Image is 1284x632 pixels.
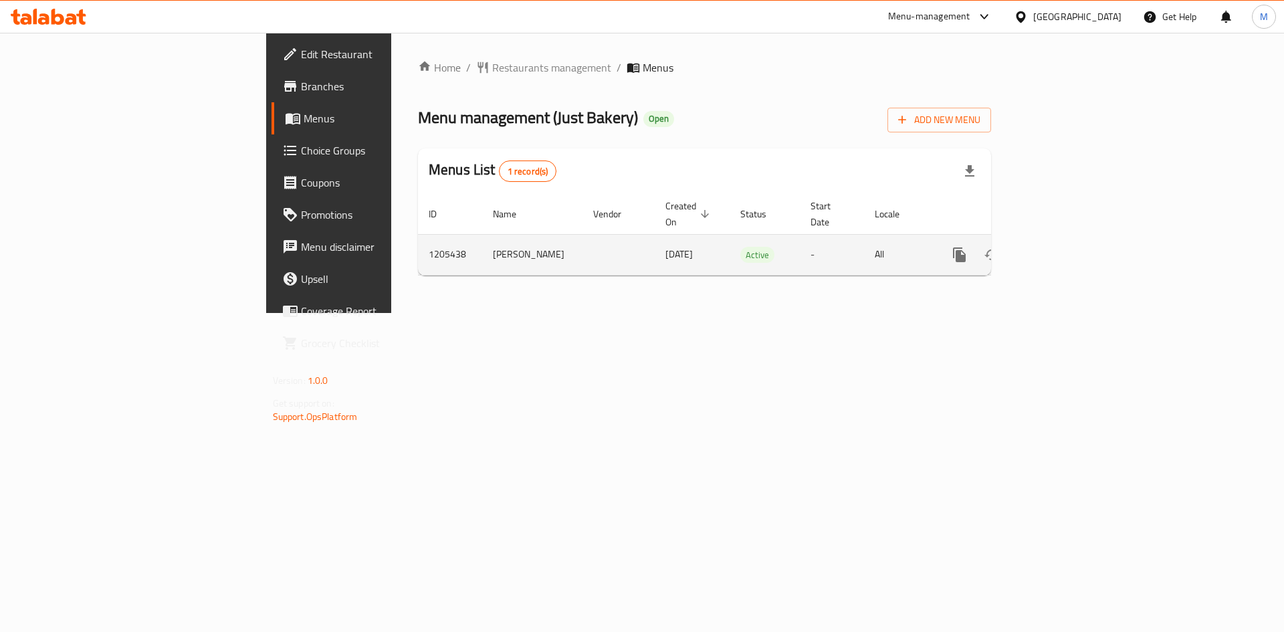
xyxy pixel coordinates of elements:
[272,70,481,102] a: Branches
[643,111,674,127] div: Open
[273,372,306,389] span: Version:
[272,167,481,199] a: Coupons
[1033,9,1121,24] div: [GEOGRAPHIC_DATA]
[944,239,976,271] button: more
[272,38,481,70] a: Edit Restaurant
[811,198,848,230] span: Start Date
[493,206,534,222] span: Name
[1260,9,1268,24] span: M
[272,295,481,327] a: Coverage Report
[482,234,582,275] td: [PERSON_NAME]
[875,206,917,222] span: Locale
[500,165,556,178] span: 1 record(s)
[272,102,481,134] a: Menus
[301,78,470,94] span: Branches
[301,239,470,255] span: Menu disclaimer
[273,408,358,425] a: Support.OpsPlatform
[593,206,639,222] span: Vendor
[272,134,481,167] a: Choice Groups
[273,395,334,412] span: Get support on:
[301,271,470,287] span: Upsell
[272,263,481,295] a: Upsell
[800,234,864,275] td: -
[888,9,970,25] div: Menu-management
[740,247,774,263] span: Active
[272,231,481,263] a: Menu disclaimer
[499,161,557,182] div: Total records count
[272,199,481,231] a: Promotions
[476,60,611,76] a: Restaurants management
[301,142,470,159] span: Choice Groups
[643,113,674,124] span: Open
[933,194,1083,235] th: Actions
[301,303,470,319] span: Coverage Report
[665,245,693,263] span: [DATE]
[492,60,611,76] span: Restaurants management
[954,155,986,187] div: Export file
[864,234,933,275] td: All
[418,60,991,76] nav: breadcrumb
[301,207,470,223] span: Promotions
[308,372,328,389] span: 1.0.0
[643,60,673,76] span: Menus
[429,206,454,222] span: ID
[418,194,1083,276] table: enhanced table
[418,102,638,132] span: Menu management ( Just Bakery )
[740,206,784,222] span: Status
[272,327,481,359] a: Grocery Checklist
[976,239,1008,271] button: Change Status
[665,198,714,230] span: Created On
[429,160,556,182] h2: Menus List
[887,108,991,132] button: Add New Menu
[304,110,470,126] span: Menus
[301,175,470,191] span: Coupons
[898,112,980,128] span: Add New Menu
[617,60,621,76] li: /
[301,335,470,351] span: Grocery Checklist
[301,46,470,62] span: Edit Restaurant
